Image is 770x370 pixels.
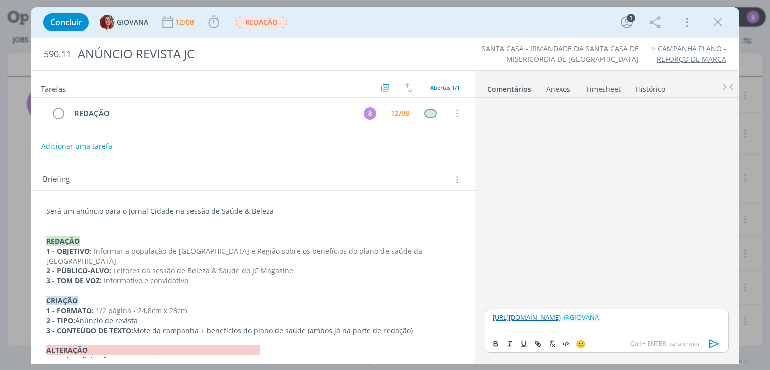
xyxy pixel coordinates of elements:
[46,236,80,246] strong: REDAÇÃO
[73,42,438,66] div: ANÚNCIO REVISTA JC
[41,137,113,155] button: Adicionar uma tarefa
[546,84,570,94] div: Anexos
[96,306,187,315] span: 1/2 página - 24,8cm x 28cm
[585,80,621,94] a: Timesheet
[46,296,78,305] strong: CRIAÇÃO
[104,276,188,285] span: Informativo e convidativo
[235,16,288,29] button: REDAÇÃO
[46,266,111,275] strong: 2 - PÚBLICO-ALVO:
[573,338,588,350] button: 🙂
[41,82,66,94] span: Tarefas
[482,44,639,63] a: SANTA CASA - IRMANDADE DA SANTA CASA DE MISERICÓRDIA DE [GEOGRAPHIC_DATA]
[46,246,424,266] span: Informar a população de [GEOGRAPHIC_DATA] e Região sobre os benefícios do plano de saúde da [GEOG...
[46,306,94,315] strong: 1 - FORMATO:
[363,106,378,121] button: B
[43,13,89,31] button: Concluir
[100,15,115,30] img: G
[46,276,102,285] strong: 3 - TOM DE VOZ:
[564,313,570,322] span: @
[44,49,71,60] span: 590.11
[564,313,599,322] span: GIOVANA
[46,326,133,335] strong: 3 - CONTEÚDO DE TEXTO:
[113,266,293,275] span: Leitores da sessão de Beleza & Saúde do JC Magazine
[627,14,635,22] div: 1
[175,19,196,26] div: 12/08
[576,339,586,349] span: 🙂
[100,15,148,30] button: GGIOVANA
[46,345,260,355] strong: ALTERAÇÃO
[43,173,70,187] span: Briefing
[657,44,726,63] a: CAMPANHA PLANO - REFORÇO DE MARCA
[236,17,287,28] span: REDAÇÃO
[46,316,75,325] strong: 2 - TIPO:
[364,107,376,120] div: B
[46,316,459,326] p: Anúncio de revista
[46,206,459,216] p: Será um anúncio para o Jornal Cidade na sessão de Saúde & Beleza
[635,80,666,94] a: Histórico
[70,107,354,120] div: REDAÇÃO
[630,339,668,348] span: Ctrl + ENTER
[46,246,92,256] strong: 1 - OBJETIVO:
[391,110,409,117] div: 12/08
[630,339,700,348] span: para enviar
[46,326,459,336] p: Mote da campanha + benefícios do plano de saúde (ambos já na parte de redação)
[405,83,412,92] img: arrow-down-up.svg
[113,355,156,365] span: Escreva aqui
[117,19,148,26] span: GIOVANA
[50,18,82,26] span: Concluir
[493,313,561,322] a: [URL][DOMAIN_NAME]
[31,7,739,364] div: dialog
[430,84,460,91] span: Abertas 1/1
[46,355,113,365] strong: Data de solicitação:
[487,80,532,94] a: Comentários
[619,14,635,30] button: 1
